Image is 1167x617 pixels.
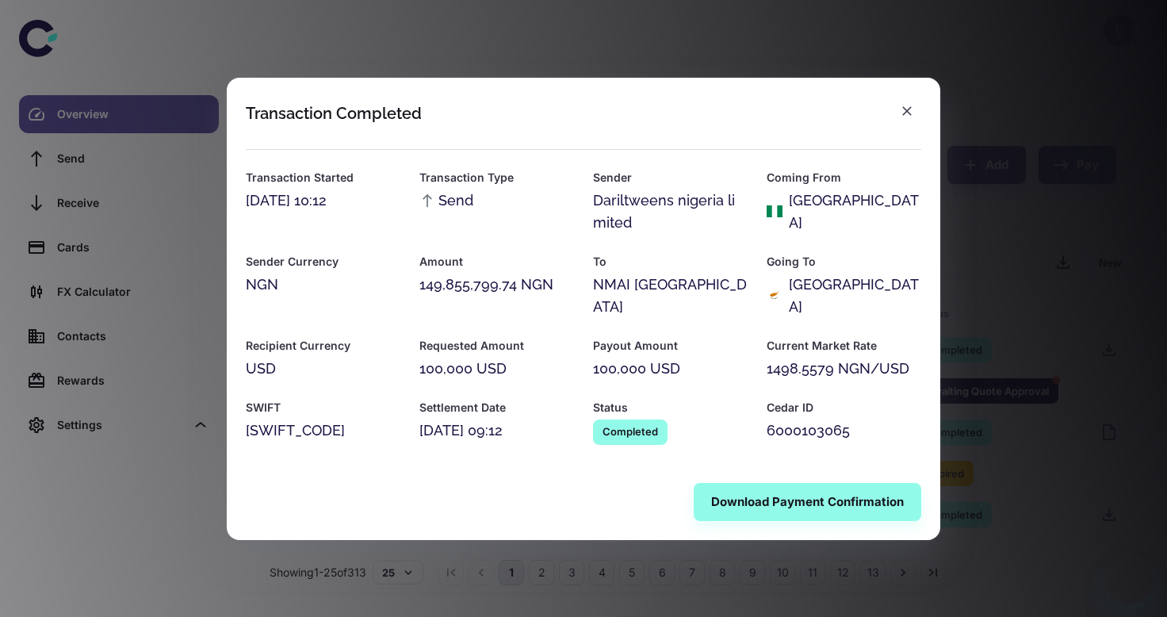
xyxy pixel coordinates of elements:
[419,169,574,186] h6: Transaction Type
[246,358,400,380] div: USD
[593,169,748,186] h6: Sender
[1104,554,1154,604] iframe: Button to launch messaging window, conversation in progress
[419,420,574,442] div: [DATE] 09:12
[593,253,748,270] h6: To
[767,169,921,186] h6: Coming From
[789,274,921,318] div: [GEOGRAPHIC_DATA]
[246,190,400,212] div: [DATE] 10:12
[593,190,748,234] div: Dariltweens nigeria limited
[767,358,921,380] div: 1498.5579 NGN/USD
[767,253,921,270] h6: Going To
[246,420,400,442] div: [SWIFT_CODE]
[593,358,748,380] div: 100,000 USD
[246,399,400,416] h6: SWIFT
[593,274,748,318] div: NMAI [GEOGRAPHIC_DATA]
[246,253,400,270] h6: Sender Currency
[419,337,574,354] h6: Requested Amount
[593,399,748,416] h6: Status
[419,190,473,212] span: Send
[419,358,574,380] div: 100,000 USD
[246,104,422,123] div: Transaction Completed
[246,274,400,296] div: NGN
[593,337,748,354] h6: Payout Amount
[767,420,921,442] div: 6000103065
[767,337,921,354] h6: Current Market Rate
[419,399,574,416] h6: Settlement Date
[246,169,400,186] h6: Transaction Started
[419,274,574,296] div: 149,855,799.74 NGN
[767,399,921,416] h6: Cedar ID
[694,483,921,521] button: Download Payment Confirmation
[789,190,921,234] div: [GEOGRAPHIC_DATA]
[419,253,574,270] h6: Amount
[593,423,668,439] span: Completed
[246,337,400,354] h6: Recipient Currency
